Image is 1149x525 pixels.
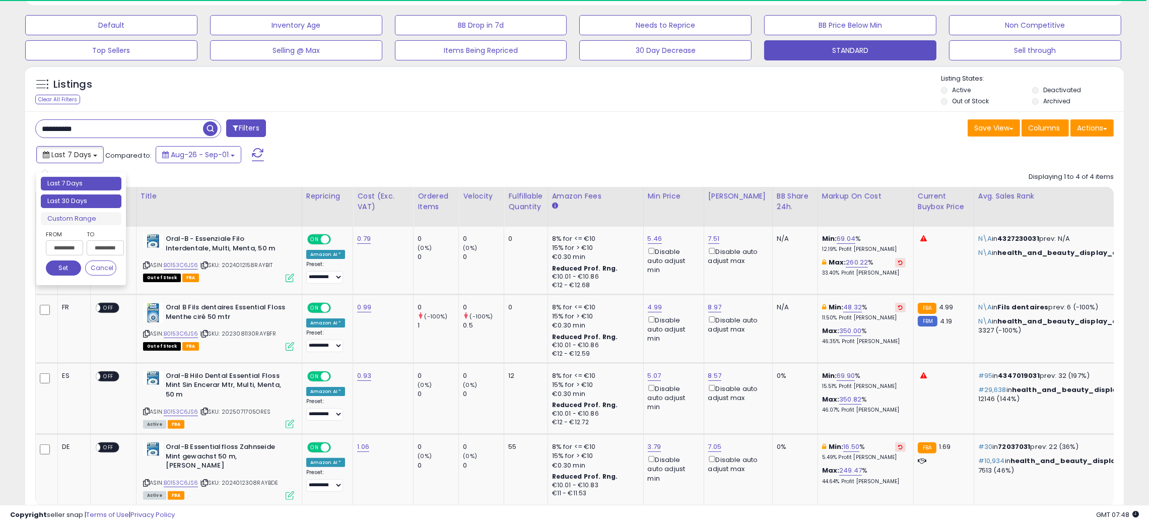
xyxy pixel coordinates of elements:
[210,15,382,35] button: Inventory Age
[978,442,992,451] span: #30
[552,333,618,341] b: Reduced Prof. Rng.
[329,372,345,380] span: OFF
[418,244,432,252] small: (0%)
[839,395,861,405] a: 350.82
[837,234,855,244] a: 69.04
[171,150,229,160] span: Aug-26 - Sep-01
[100,372,116,380] span: OFF
[306,469,346,491] div: Preset:
[952,86,971,94] label: Active
[182,342,199,351] span: FBA
[918,191,970,212] div: Current Buybox Price
[552,410,636,418] div: €10.01 - €10.86
[648,314,696,343] div: Disable auto adjust min
[1043,86,1081,94] label: Deactivated
[35,95,80,104] div: Clear All Filters
[329,304,345,312] span: OFF
[418,442,458,451] div: 0
[708,191,768,202] div: [PERSON_NAME]
[508,234,539,243] div: 0
[579,15,752,35] button: Needs to Reprice
[395,40,567,60] button: Items Being Repriced
[777,371,810,380] div: 0%
[308,443,321,452] span: ON
[463,244,477,252] small: (0%)
[143,274,181,282] span: All listings that are currently out of stock and unavailable for purchase on Amazon
[95,191,132,202] div: EFN
[822,466,906,485] div: %
[306,398,346,420] div: Preset:
[822,478,906,485] p: 44.64% Profit [PERSON_NAME]
[829,302,844,312] b: Min:
[822,395,840,404] b: Max:
[552,350,636,358] div: €12 - €12.59
[306,330,346,352] div: Preset:
[463,371,504,380] div: 0
[552,442,636,451] div: 8% for <= €10
[552,461,636,470] div: €0.30 min
[997,302,1048,312] span: Fils dentaires
[552,243,636,252] div: 15% for > €10
[1022,119,1069,137] button: Columns
[418,389,458,399] div: 0
[418,452,432,460] small: (0%)
[463,461,504,470] div: 0
[357,442,369,452] a: 1.06
[46,229,81,239] label: From
[166,371,288,402] b: Oral-B Hilo Dental Essential Floss Mint Sin Encerar Mtr, Multi, Menta, 50 m
[463,381,477,389] small: (0%)
[143,234,163,248] img: 41uM82uV0kL._SL40_.jpg
[822,371,837,380] b: Min:
[940,316,953,326] span: 4.19
[952,97,989,105] label: Out of Stock
[764,40,936,60] button: STANDARD
[308,235,321,244] span: ON
[143,303,294,350] div: ASIN:
[949,40,1121,60] button: Sell through
[306,250,346,259] div: Amazon AI *
[25,40,197,60] button: Top Sellers
[200,261,273,269] span: | SKU: 2024012158RAYBIT
[168,420,185,429] span: FBA
[46,260,81,276] button: Set
[87,229,116,239] label: To
[552,451,636,461] div: 15% for > €10
[508,371,539,380] div: 12
[998,371,1040,380] span: 4347019031
[949,15,1121,35] button: Non Competitive
[166,303,288,324] b: Oral B Fils dentaires Essential Floss Menthe ciré 50 mtr
[777,303,810,312] div: N/A
[822,326,840,336] b: Max:
[648,383,696,412] div: Disable auto adjust min
[552,264,618,273] b: Reduced Prof. Rng.
[41,177,121,190] li: Last 7 Days
[329,443,345,452] span: OFF
[182,274,199,282] span: FBA
[100,304,116,312] span: OFF
[306,318,346,327] div: Amazon AI *
[918,303,936,314] small: FBA
[552,321,636,330] div: €0.30 min
[939,302,954,312] span: 4.99
[648,246,696,275] div: Disable auto adjust min
[822,246,906,253] p: 12.19% Profit [PERSON_NAME]
[978,248,992,257] span: N\A
[941,74,1124,84] p: Listing States:
[100,443,116,452] span: OFF
[1096,510,1139,519] span: 2025-09-9 07:48 GMT
[51,150,91,160] span: Last 7 Days
[978,385,1006,395] span: #29,638
[822,383,906,390] p: 15.51% Profit [PERSON_NAME]
[85,260,116,276] button: Cancel
[463,452,477,460] small: (0%)
[62,442,83,451] div: DE
[822,407,906,414] p: 46.07% Profit [PERSON_NAME]
[357,371,371,381] a: 0.93
[978,456,1005,466] span: #10,934
[918,316,937,326] small: FBM
[308,372,321,380] span: ON
[552,281,636,290] div: €12 - €12.68
[822,371,906,390] div: %
[843,442,859,452] a: 16.50
[822,395,906,414] div: %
